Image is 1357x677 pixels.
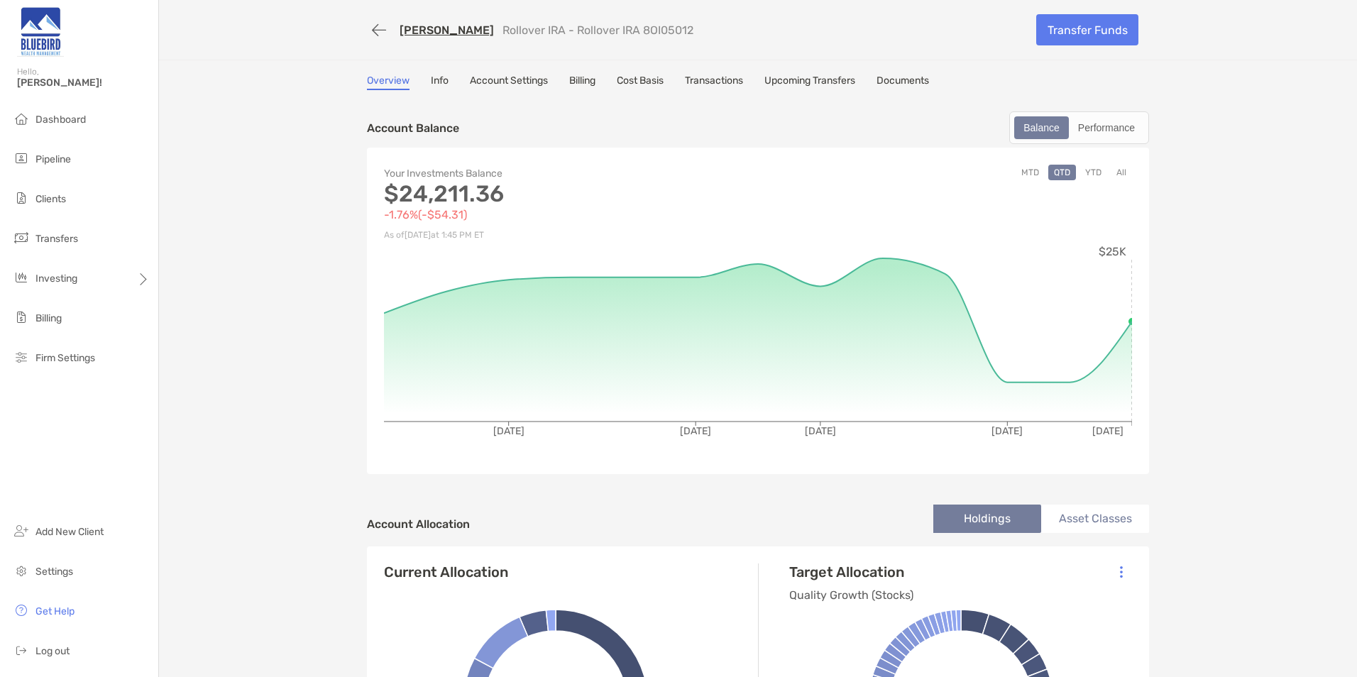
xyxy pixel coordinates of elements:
[17,6,64,57] img: Zoe Logo
[35,645,70,657] span: Log out
[685,75,743,90] a: Transactions
[805,425,836,437] tspan: [DATE]
[35,153,71,165] span: Pipeline
[35,605,75,617] span: Get Help
[384,206,758,224] p: -1.76% ( -$54.31 )
[13,522,30,539] img: add_new_client icon
[1120,566,1123,578] img: Icon List Menu
[1079,165,1107,180] button: YTD
[877,75,929,90] a: Documents
[384,226,758,244] p: As of [DATE] at 1:45 PM ET
[1036,14,1138,45] a: Transfer Funds
[1016,165,1045,180] button: MTD
[789,563,913,580] h4: Target Allocation
[13,189,30,207] img: clients icon
[35,352,95,364] span: Firm Settings
[13,269,30,286] img: investing icon
[13,110,30,127] img: dashboard icon
[13,348,30,365] img: firm-settings icon
[384,185,758,203] p: $24,211.36
[35,312,62,324] span: Billing
[431,75,449,90] a: Info
[1048,165,1076,180] button: QTD
[1041,505,1149,533] li: Asset Classes
[13,229,30,246] img: transfers icon
[13,309,30,326] img: billing icon
[35,566,73,578] span: Settings
[470,75,548,90] a: Account Settings
[35,114,86,126] span: Dashboard
[991,425,1023,437] tspan: [DATE]
[1016,118,1067,138] div: Balance
[400,23,494,37] a: [PERSON_NAME]
[617,75,664,90] a: Cost Basis
[764,75,855,90] a: Upcoming Transfers
[680,425,711,437] tspan: [DATE]
[13,562,30,579] img: settings icon
[367,119,459,137] p: Account Balance
[35,233,78,245] span: Transfers
[933,505,1041,533] li: Holdings
[789,586,913,604] p: Quality Growth (Stocks)
[1009,111,1149,144] div: segmented control
[367,75,410,90] a: Overview
[13,150,30,167] img: pipeline icon
[384,563,508,580] h4: Current Allocation
[367,517,470,531] h4: Account Allocation
[384,165,758,182] p: Your Investments Balance
[13,602,30,619] img: get-help icon
[1092,425,1123,437] tspan: [DATE]
[1099,245,1126,258] tspan: $25K
[1111,165,1132,180] button: All
[17,77,150,89] span: [PERSON_NAME]!
[35,526,104,538] span: Add New Client
[35,273,77,285] span: Investing
[1070,118,1143,138] div: Performance
[35,193,66,205] span: Clients
[13,642,30,659] img: logout icon
[569,75,595,90] a: Billing
[502,23,693,37] p: Rollover IRA - Rollover IRA 8OI05012
[493,425,524,437] tspan: [DATE]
